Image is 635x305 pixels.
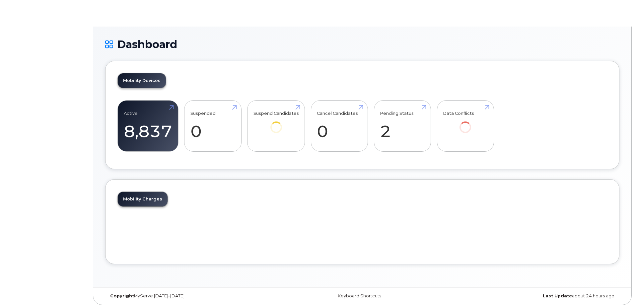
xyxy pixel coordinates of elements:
h1: Dashboard [105,38,619,50]
strong: Last Update [543,293,572,298]
a: Pending Status 2 [380,104,425,148]
strong: Copyright [110,293,134,298]
a: Mobility Charges [118,192,168,206]
a: Active 8,837 [124,104,172,148]
a: Suspended 0 [190,104,235,148]
div: MyServe [DATE]–[DATE] [105,293,277,299]
div: about 24 hours ago [448,293,619,299]
a: Suspend Candidates [253,104,299,142]
a: Mobility Devices [118,73,166,88]
a: Data Conflicts [443,104,488,142]
a: Cancel Candidates 0 [317,104,362,148]
a: Keyboard Shortcuts [338,293,381,298]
